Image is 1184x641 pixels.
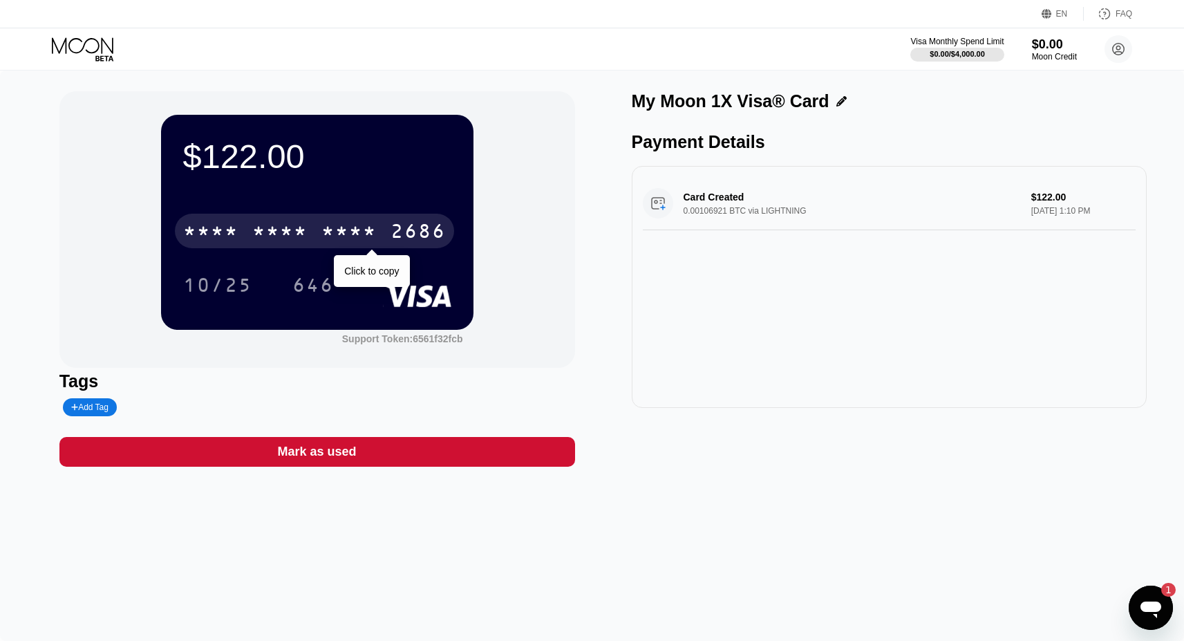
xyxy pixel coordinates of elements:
div: Mark as used [59,437,575,467]
div: 646 [292,276,334,298]
div: My Moon 1X Visa® Card [632,91,829,111]
div: Click to copy [344,266,399,277]
div: 10/25 [183,276,252,298]
div: Payment Details [632,132,1147,152]
div: Add Tag [63,398,117,416]
div: $0.00 / $4,000.00 [930,50,985,58]
div: Mark as used [278,444,357,460]
div: Add Tag [71,402,109,412]
div: Support Token: 6561f32fcb [342,333,463,344]
div: Support Token:6561f32fcb [342,333,463,344]
div: 10/25 [173,268,263,302]
div: EN [1042,7,1084,21]
div: $122.00 [183,137,451,176]
div: 646 [282,268,344,302]
div: Moon Credit [1032,52,1077,62]
div: Visa Monthly Spend Limit [910,37,1004,46]
div: $0.00Moon Credit [1032,37,1077,62]
div: Visa Monthly Spend Limit$0.00/$4,000.00 [910,37,1004,62]
iframe: Number of unread messages [1148,583,1176,597]
div: 2686 [391,222,446,244]
div: FAQ [1116,9,1132,19]
div: $0.00 [1032,37,1077,52]
div: Tags [59,371,575,391]
div: EN [1056,9,1068,19]
div: FAQ [1084,7,1132,21]
iframe: Button to launch messaging window, 1 unread message [1129,586,1173,630]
